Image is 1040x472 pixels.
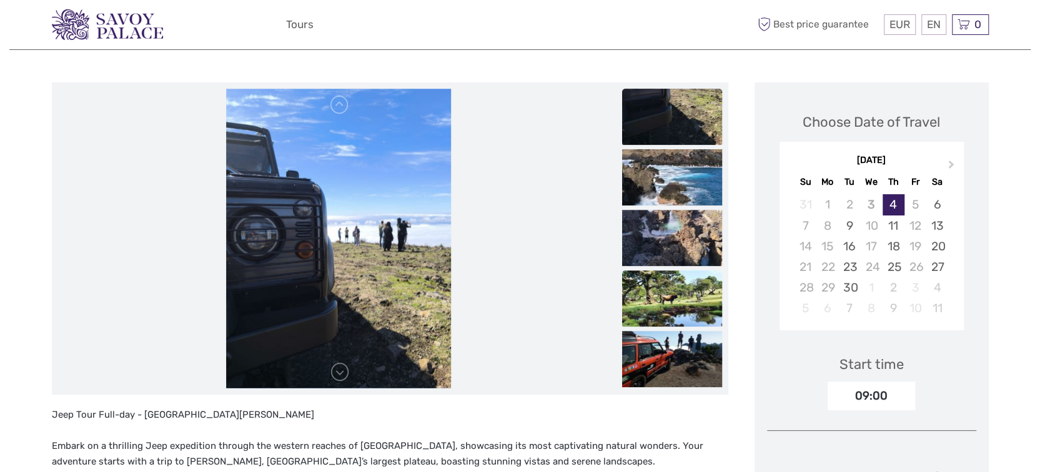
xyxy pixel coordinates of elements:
div: Not available Sunday, September 28th, 2025 [795,277,816,298]
div: Not available Sunday, October 5th, 2025 [795,298,816,318]
div: Not available Wednesday, September 24th, 2025 [860,257,882,277]
div: Mo [816,174,838,190]
img: 3279-876b4492-ee62-4c61-8ef8-acb0a8f63b96_logo_small.png [52,9,163,40]
div: Choose Saturday, September 6th, 2025 [926,194,948,215]
div: Choose Saturday, September 13th, 2025 [926,215,948,236]
div: Th [883,174,904,190]
div: Not available Friday, September 26th, 2025 [904,257,926,277]
img: f07b9b3b6f234da198314af016215ca5_slider_thumbnail.jpg [622,89,722,145]
div: Not available Sunday, September 14th, 2025 [795,236,816,257]
img: f07b9b3b6f234da198314af016215ca5_main_slider.jpg [226,89,451,388]
img: cf5fe393633a4a30bb8928fd478518dd_slider_thumbnail.jpg [622,210,722,266]
div: Not available Wednesday, September 3rd, 2025 [860,194,882,215]
div: [DATE] [780,154,964,167]
div: Not available Monday, September 22nd, 2025 [816,257,838,277]
img: f90c06a61d984ffd83f01354c37dd3fd_slider_thumbnail.jpg [622,331,722,387]
div: Choose Tuesday, October 7th, 2025 [838,298,860,318]
div: Choose Thursday, October 2nd, 2025 [883,277,904,298]
div: Not available Friday, September 5th, 2025 [904,194,926,215]
div: Choose Thursday, September 11th, 2025 [883,215,904,236]
div: Not available Monday, September 8th, 2025 [816,215,838,236]
div: Choose Saturday, September 27th, 2025 [926,257,948,277]
div: Not available Sunday, September 21st, 2025 [795,257,816,277]
div: Choose Thursday, September 4th, 2025 [883,194,904,215]
span: 0 [973,18,983,31]
div: We [860,174,882,190]
div: month 2025-09 [783,194,959,318]
div: Not available Wednesday, September 17th, 2025 [860,236,882,257]
div: Choose Saturday, September 20th, 2025 [926,236,948,257]
img: 12136c23ea91474791a7084dac03645e_slider_thumbnail.jpg [622,270,722,327]
span: Jeep Tour Full-day - [GEOGRAPHIC_DATA][PERSON_NAME] [52,409,314,420]
div: Choose Saturday, October 11th, 2025 [926,298,948,318]
div: Choose Tuesday, September 9th, 2025 [838,215,860,236]
div: 09:00 [828,381,915,410]
a: Tours [286,16,314,34]
div: Not available Monday, September 29th, 2025 [816,277,838,298]
div: EN [921,14,946,35]
div: Choose Saturday, October 4th, 2025 [926,277,948,298]
img: 054639e5f8a3495d9268c3286a312411_slider_thumbnail.jpg [622,149,722,205]
div: Choose Tuesday, September 23rd, 2025 [838,257,860,277]
div: Choose Thursday, September 25th, 2025 [883,257,904,277]
div: Not available Friday, October 3rd, 2025 [904,277,926,298]
div: Choose Thursday, October 9th, 2025 [883,298,904,318]
div: Not available Tuesday, September 2nd, 2025 [838,194,860,215]
div: Not available Friday, September 12th, 2025 [904,215,926,236]
div: Not available Sunday, August 31st, 2025 [795,194,816,215]
span: EUR [889,18,910,31]
div: Choose Date of Travel [803,112,940,132]
div: Choose Tuesday, September 30th, 2025 [838,277,860,298]
div: Start time [839,355,904,374]
button: Next Month [943,157,963,177]
div: Fr [904,174,926,190]
span: Embark on a thrilling Jeep expedition through the western reaches of [GEOGRAPHIC_DATA], showcasin... [52,440,703,468]
div: Not available Monday, September 15th, 2025 [816,236,838,257]
div: Su [795,174,816,190]
div: Choose Tuesday, September 16th, 2025 [838,236,860,257]
div: Not available Monday, October 6th, 2025 [816,298,838,318]
span: Best price guarantee [755,14,881,35]
div: Not available Friday, September 19th, 2025 [904,236,926,257]
div: Not available Wednesday, October 1st, 2025 [860,277,882,298]
div: Not available Sunday, September 7th, 2025 [795,215,816,236]
div: Not available Monday, September 1st, 2025 [816,194,838,215]
div: Tu [838,174,860,190]
div: Not available Wednesday, September 10th, 2025 [860,215,882,236]
div: Choose Thursday, September 18th, 2025 [883,236,904,257]
div: Sa [926,174,948,190]
div: Not available Friday, October 10th, 2025 [904,298,926,318]
div: Not available Wednesday, October 8th, 2025 [860,298,882,318]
